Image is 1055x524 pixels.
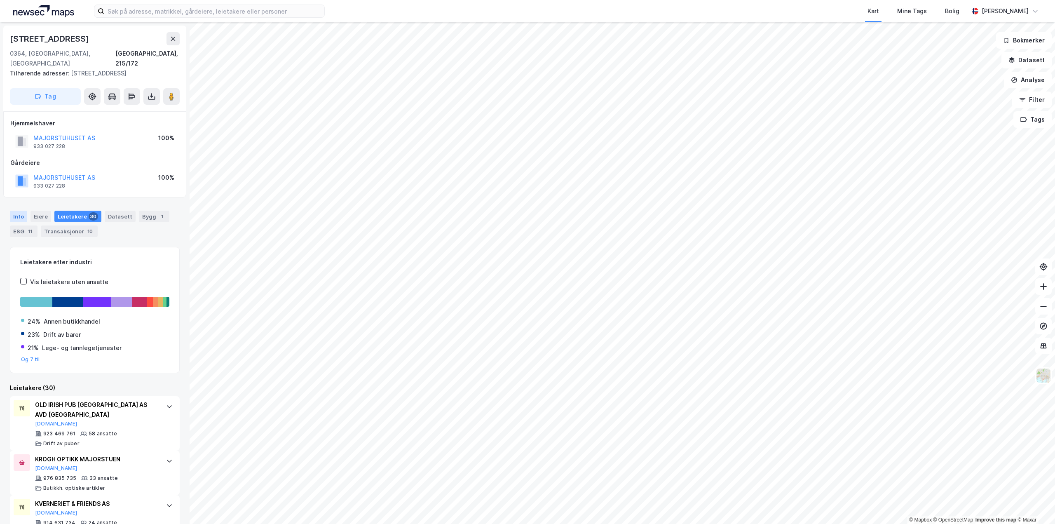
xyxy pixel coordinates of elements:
[35,454,158,464] div: KROGH OPTIKK MAJORSTUEN
[20,257,169,267] div: Leietakere etter industri
[54,211,101,222] div: Leietakere
[897,6,927,16] div: Mine Tags
[1004,72,1052,88] button: Analyse
[104,5,324,17] input: Søk på adresse, matrikkel, gårdeiere, leietakere eller personer
[35,510,77,516] button: [DOMAIN_NAME]
[35,499,158,509] div: KVERNERIET & FRIENDS AS
[26,227,34,235] div: 11
[43,440,80,447] div: Drift av puber
[35,465,77,472] button: [DOMAIN_NAME]
[10,49,115,68] div: 0364, [GEOGRAPHIC_DATA], [GEOGRAPHIC_DATA]
[33,183,65,189] div: 933 027 228
[10,88,81,105] button: Tag
[1013,111,1052,128] button: Tags
[86,227,94,235] div: 10
[996,32,1052,49] button: Bokmerker
[1036,368,1051,383] img: Z
[909,517,932,523] a: Mapbox
[10,226,38,237] div: ESG
[1012,92,1052,108] button: Filter
[105,211,136,222] div: Datasett
[975,517,1016,523] a: Improve this map
[28,317,40,327] div: 24%
[1001,52,1052,68] button: Datasett
[89,430,117,437] div: 58 ansatte
[89,212,98,221] div: 30
[43,485,105,491] div: Butikkh. optiske artikler
[10,68,173,78] div: [STREET_ADDRESS]
[44,317,100,327] div: Annen butikkhandel
[982,6,1029,16] div: [PERSON_NAME]
[10,383,180,393] div: Leietakere (30)
[30,277,108,287] div: Vis leietakere uten ansatte
[1014,484,1055,524] iframe: Chat Widget
[21,356,40,363] button: Og 7 til
[10,118,179,128] div: Hjemmelshaver
[43,330,81,340] div: Drift av barer
[33,143,65,150] div: 933 027 228
[43,475,76,482] div: 976 835 735
[13,5,74,17] img: logo.a4113a55bc3d86da70a041830d287a7e.svg
[43,430,75,437] div: 923 469 761
[30,211,51,222] div: Eiere
[35,400,158,420] div: OLD IRISH PUB [GEOGRAPHIC_DATA] AS AVD [GEOGRAPHIC_DATA]
[89,475,118,482] div: 33 ansatte
[28,330,40,340] div: 23%
[10,70,71,77] span: Tilhørende adresser:
[933,517,973,523] a: OpenStreetMap
[867,6,879,16] div: Kart
[10,211,27,222] div: Info
[158,133,174,143] div: 100%
[41,226,98,237] div: Transaksjoner
[10,32,91,45] div: [STREET_ADDRESS]
[945,6,959,16] div: Bolig
[42,343,122,353] div: Lege- og tannlegetjenester
[158,173,174,183] div: 100%
[28,343,39,353] div: 21%
[1014,484,1055,524] div: Kontrollprogram for chat
[158,212,166,221] div: 1
[35,421,77,427] button: [DOMAIN_NAME]
[10,158,179,168] div: Gårdeiere
[139,211,169,222] div: Bygg
[115,49,180,68] div: [GEOGRAPHIC_DATA], 215/172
